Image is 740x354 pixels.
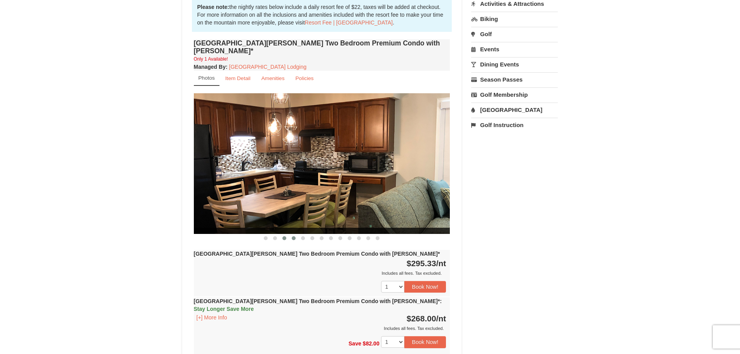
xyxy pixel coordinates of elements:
span: Save [348,340,361,347]
a: Dining Events [471,57,558,71]
a: [GEOGRAPHIC_DATA] Lodging [229,64,306,70]
div: Includes all fees. Tax excluded. [194,269,446,277]
a: Policies [290,71,319,86]
small: Item Detail [225,75,251,81]
strong: [GEOGRAPHIC_DATA][PERSON_NAME] Two Bedroom Premium Condo with [PERSON_NAME]* [194,251,440,257]
strong: Please note: [197,4,229,10]
span: Managed By [194,64,226,70]
span: Stay Longer Save More [194,306,254,312]
small: Photos [198,75,215,81]
small: Amenities [261,75,285,81]
strong: $295.33 [407,259,446,268]
a: [GEOGRAPHIC_DATA] [471,103,558,117]
strong: [GEOGRAPHIC_DATA][PERSON_NAME] Two Bedroom Premium Condo with [PERSON_NAME]* [194,298,442,312]
a: Item Detail [220,71,256,86]
span: /nt [436,259,446,268]
small: Policies [295,75,313,81]
button: Book Now! [404,336,446,348]
div: Includes all fees. Tax excluded. [194,324,446,332]
button: Book Now! [404,281,446,293]
a: Amenities [256,71,290,86]
a: Biking [471,12,558,26]
a: Season Passes [471,72,558,87]
a: Photos [194,71,219,86]
span: $268.00 [407,314,436,323]
a: Golf Instruction [471,118,558,132]
img: 18876286-179-cf7a7ccf.jpg [194,93,450,234]
a: Golf Membership [471,87,558,102]
h4: [GEOGRAPHIC_DATA][PERSON_NAME] Two Bedroom Premium Condo with [PERSON_NAME]* [194,39,450,55]
a: Resort Fee | [GEOGRAPHIC_DATA] [305,19,393,26]
strong: : [194,64,228,70]
span: $82.00 [363,340,380,347]
a: Golf [471,27,558,41]
a: Events [471,42,558,56]
button: [+] More Info [194,313,230,322]
span: /nt [436,314,446,323]
span: : [440,298,442,304]
small: Only 1 Available! [194,56,228,62]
